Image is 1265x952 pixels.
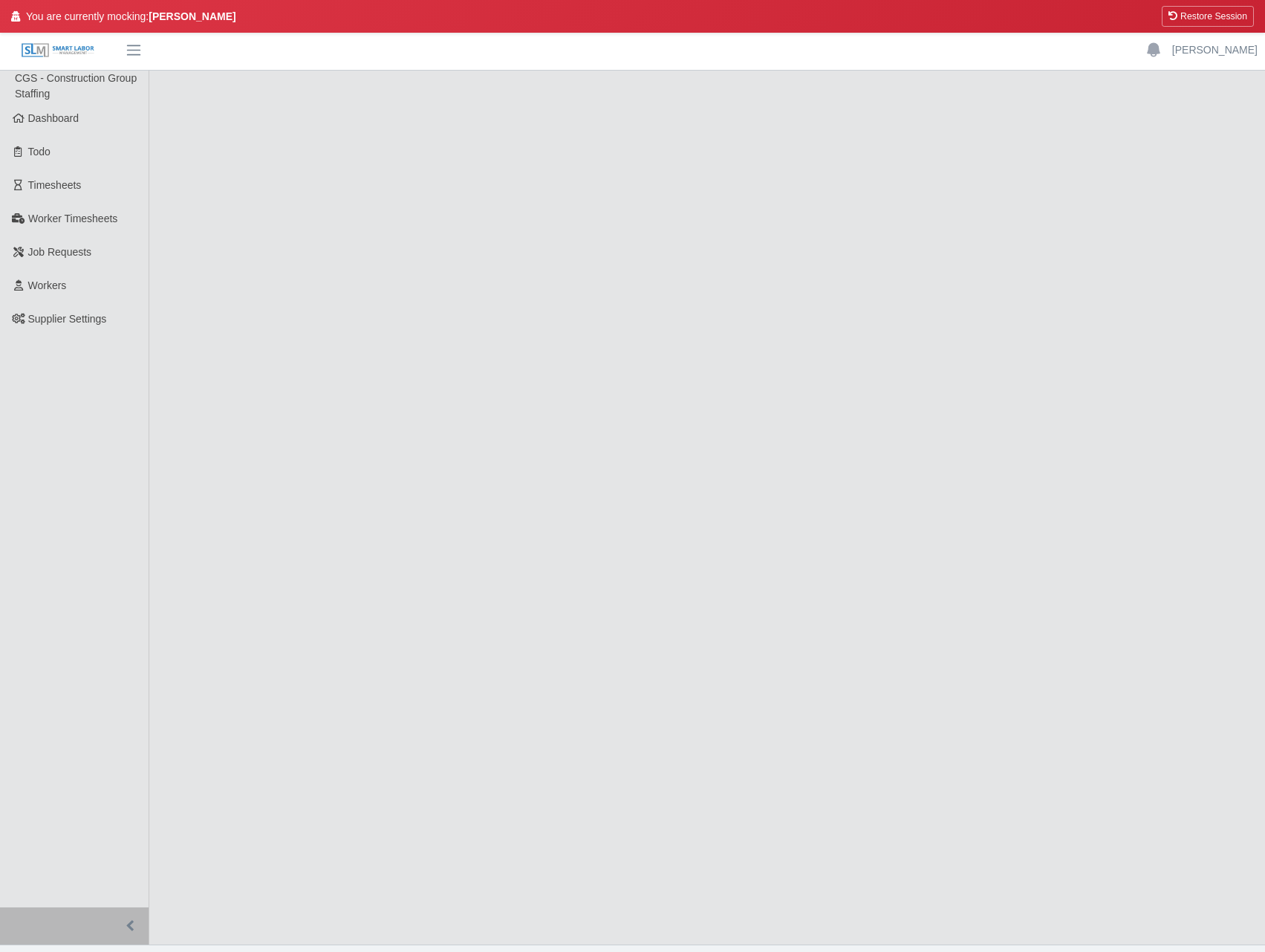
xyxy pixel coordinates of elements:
[28,146,51,158] span: Todo
[21,42,95,59] img: SLM Logo
[1172,42,1258,58] a: [PERSON_NAME]
[28,279,67,291] span: Workers
[28,179,82,191] span: Timesheets
[28,213,117,224] span: Worker Timesheets
[28,313,107,325] span: Supplier Settings
[149,10,235,22] strong: [PERSON_NAME]
[15,72,137,100] span: CGS - Construction Group Staffing
[1162,6,1254,27] button: Restore Session
[28,246,92,258] span: Job Requests
[28,112,79,124] span: Dashboard
[26,9,236,25] span: You are currently mocking:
